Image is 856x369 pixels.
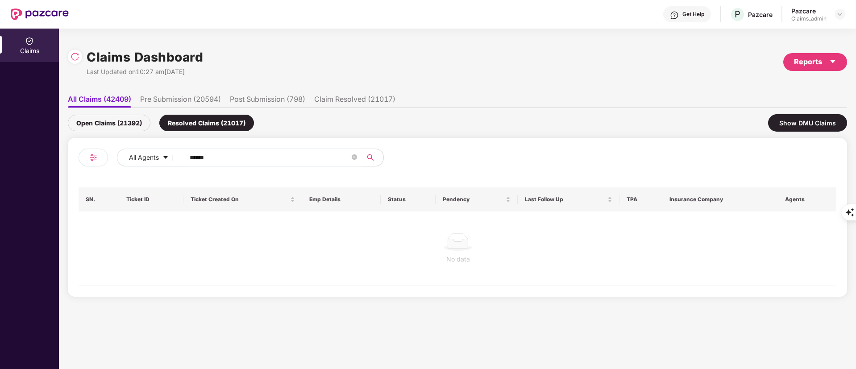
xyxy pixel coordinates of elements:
[682,11,704,18] div: Get Help
[11,8,69,20] img: New Pazcare Logo
[748,10,773,19] div: Pazcare
[778,187,836,211] th: Agents
[183,187,302,211] th: Ticket Created On
[836,11,844,18] img: svg+xml;base64,PHN2ZyBpZD0iRHJvcGRvd24tMzJ4MzIiIHhtbG5zPSJodHRwOi8vd3d3LnczLm9yZy8yMDAwL3N2ZyIgd2...
[518,187,619,211] th: Last Follow Up
[525,196,606,203] span: Last Follow Up
[791,15,827,22] div: Claims_admin
[436,187,518,211] th: Pendency
[25,37,34,46] img: svg+xml;base64,PHN2ZyBpZD0iQ2xhaW0iIHhtbG5zPSJodHRwOi8vd3d3LnczLm9yZy8yMDAwL3N2ZyIgd2lkdGg9IjIwIi...
[735,9,740,20] span: P
[191,196,288,203] span: Ticket Created On
[670,11,679,20] img: svg+xml;base64,PHN2ZyBpZD0iSGVscC0zMngzMiIgeG1sbnM9Imh0dHA6Ly93d3cudzMub3JnLzIwMDAvc3ZnIiB3aWR0aD...
[443,196,504,203] span: Pendency
[791,7,827,15] div: Pazcare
